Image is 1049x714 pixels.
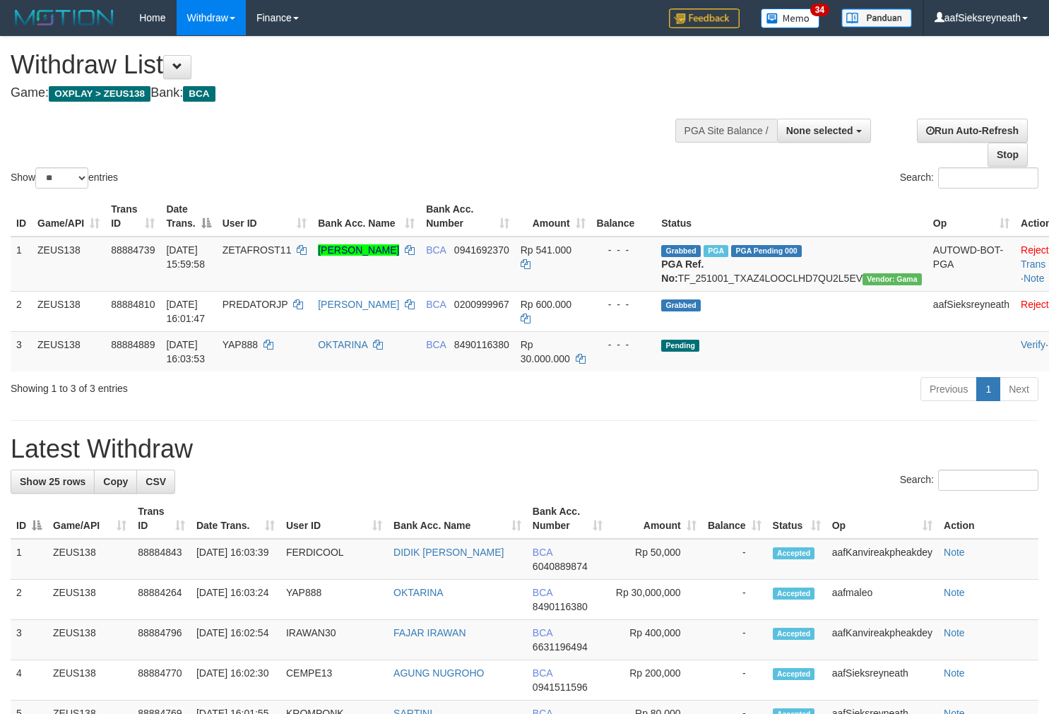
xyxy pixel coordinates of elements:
span: Rp 541.000 [521,244,571,256]
span: PREDATORJP [223,299,288,310]
h4: Game: Bank: [11,86,685,100]
td: - [702,620,767,660]
input: Search: [938,470,1038,491]
span: Grabbed [661,245,701,257]
span: [DATE] 16:03:53 [166,339,205,364]
th: User ID: activate to sort column ascending [217,196,313,237]
a: OKTARINA [318,339,367,350]
th: Game/API: activate to sort column ascending [32,196,105,237]
span: Copy 0941511596 to clipboard [533,682,588,693]
th: Amount: activate to sort column ascending [608,499,702,539]
span: [DATE] 15:59:58 [166,244,205,270]
span: Accepted [773,628,815,640]
td: Rp 400,000 [608,620,702,660]
span: Copy 0200999967 to clipboard [454,299,509,310]
span: CSV [146,476,166,487]
td: 88884843 [132,539,191,580]
a: Note [944,547,965,558]
div: - - - [597,297,651,311]
a: Reject [1021,299,1049,310]
td: FERDICOOL [280,539,388,580]
td: 2 [11,580,47,620]
span: 88884810 [111,299,155,310]
span: PGA Pending [731,245,802,257]
th: Trans ID: activate to sort column ascending [132,499,191,539]
td: Rp 200,000 [608,660,702,701]
h1: Withdraw List [11,51,685,79]
a: Copy [94,470,137,494]
a: Reject [1021,244,1049,256]
label: Search: [900,470,1038,491]
td: - [702,660,767,701]
a: Run Auto-Refresh [917,119,1028,143]
td: [DATE] 16:02:30 [191,660,280,701]
span: ZETAFROST11 [223,244,292,256]
span: BCA [533,587,552,598]
div: Showing 1 to 3 of 3 entries [11,376,427,395]
th: Bank Acc. Number: activate to sort column ascending [420,196,515,237]
label: Search: [900,167,1038,189]
a: OKTARINA [393,587,444,598]
label: Show entries [11,167,118,189]
span: BCA [426,244,446,256]
th: Action [938,499,1038,539]
th: Date Trans.: activate to sort column descending [160,196,216,237]
span: Copy 8490116380 to clipboard [533,601,588,612]
th: Date Trans.: activate to sort column ascending [191,499,280,539]
span: BCA [533,667,552,679]
td: ZEUS138 [47,580,132,620]
td: ZEUS138 [32,331,105,371]
th: ID: activate to sort column descending [11,499,47,539]
a: Show 25 rows [11,470,95,494]
h1: Latest Withdraw [11,435,1038,463]
span: BCA [426,339,446,350]
td: ZEUS138 [47,539,132,580]
span: 88884889 [111,339,155,350]
a: Note [1024,273,1045,284]
th: ID [11,196,32,237]
img: MOTION_logo.png [11,7,118,28]
span: 34 [810,4,829,16]
span: Rp 30.000.000 [521,339,570,364]
td: Rp 30,000,000 [608,580,702,620]
td: aafSieksreyneath [927,291,1015,331]
span: Rp 600.000 [521,299,571,310]
td: 3 [11,620,47,660]
a: [PERSON_NAME] [318,244,399,256]
a: DIDIK [PERSON_NAME] [393,547,504,558]
input: Search: [938,167,1038,189]
th: Status: activate to sort column ascending [767,499,826,539]
span: None selected [786,125,853,136]
td: - [702,580,767,620]
img: panduan.png [841,8,912,28]
span: Copy 6040889874 to clipboard [533,561,588,572]
th: Op: activate to sort column ascending [826,499,938,539]
td: ZEUS138 [32,291,105,331]
div: - - - [597,243,651,257]
span: Grabbed [661,299,701,311]
td: - [702,539,767,580]
th: Balance: activate to sort column ascending [702,499,767,539]
b: PGA Ref. No: [661,258,704,284]
td: ZEUS138 [47,660,132,701]
th: Status [656,196,927,237]
div: PGA Site Balance / [675,119,777,143]
th: User ID: activate to sort column ascending [280,499,388,539]
td: 4 [11,660,47,701]
td: aafKanvireakpheakdey [826,620,938,660]
span: BCA [533,627,552,638]
span: BCA [426,299,446,310]
th: Amount: activate to sort column ascending [515,196,591,237]
span: [DATE] 16:01:47 [166,299,205,324]
a: Previous [920,377,977,401]
th: Bank Acc. Name: activate to sort column ascending [312,196,420,237]
span: Copy 0941692370 to clipboard [454,244,509,256]
td: 2 [11,291,32,331]
td: Rp 50,000 [608,539,702,580]
th: Balance [591,196,656,237]
span: OXPLAY > ZEUS138 [49,86,150,102]
span: BCA [533,547,552,558]
td: ZEUS138 [32,237,105,292]
span: Accepted [773,668,815,680]
th: Op: activate to sort column ascending [927,196,1015,237]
